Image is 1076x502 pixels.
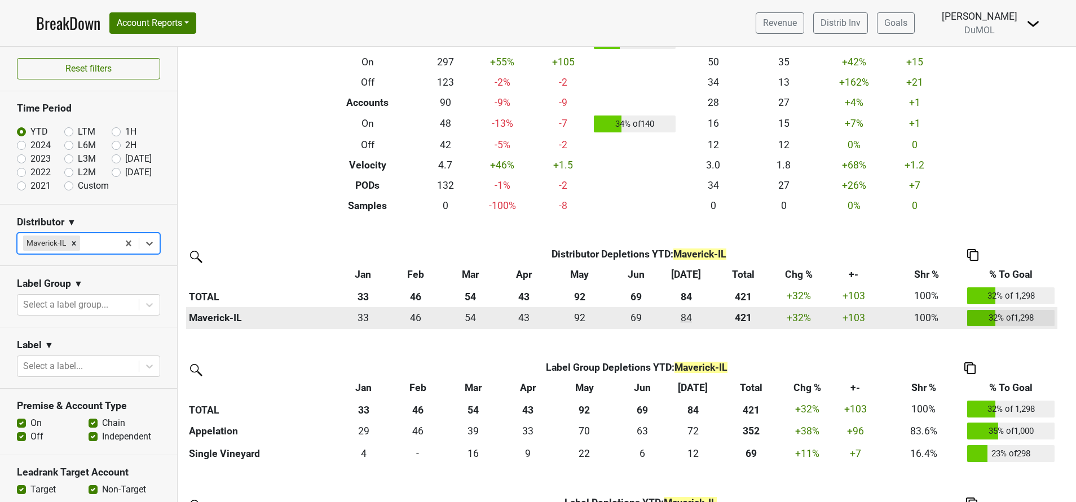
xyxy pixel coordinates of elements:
div: 70 [557,424,612,438]
th: 84 [670,398,717,420]
td: +26 % [819,175,889,196]
div: 69 [612,310,660,325]
th: Velocity [314,155,422,175]
th: +-: activate to sort column ascending [828,377,883,398]
td: 54.166 [442,307,499,330]
td: 69.166 [610,307,663,330]
label: Independent [102,430,151,443]
td: 0 [421,196,469,216]
th: 92 [554,398,615,420]
td: 84.167 [663,307,709,330]
th: 43 [502,398,554,420]
td: 63.166 [615,420,669,443]
th: 420.666 [709,307,778,330]
td: -2 [535,175,591,196]
span: ▼ [45,339,54,352]
td: 4 [337,442,391,465]
td: +1.5 [535,155,591,175]
td: 34 [678,72,748,92]
div: 72 [672,424,713,438]
td: -5 % [469,135,535,155]
img: Dropdown Menu [1026,17,1040,30]
td: 0 [391,442,444,465]
th: PODs [314,175,422,196]
div: 29 [339,424,388,438]
td: 33.167 [502,420,554,443]
td: +38 % [786,420,828,443]
td: +162 % [819,72,889,92]
td: 92.001 [550,307,610,330]
td: 9.333 [502,442,554,465]
td: 35 [748,52,819,72]
div: +96 [831,424,880,438]
th: 43 [499,285,550,307]
div: 12 [672,446,713,461]
th: Maverick-IL [186,307,337,330]
th: Off [314,135,422,155]
th: Shr %: activate to sort column ascending [888,264,965,285]
th: Label Group Depletions YTD : [391,357,883,377]
label: 2022 [30,166,51,179]
td: +55 % [469,52,535,72]
th: Apr: activate to sort column ascending [499,264,550,285]
th: +-: activate to sort column ascending [819,264,888,285]
td: 0 % [819,135,889,155]
th: 69.000 [716,442,786,465]
td: 15 [748,113,819,135]
div: Maverick-IL [23,236,68,250]
label: Chain [102,416,125,430]
th: May: activate to sort column ascending [550,264,610,285]
th: On [314,52,422,72]
label: LTM [78,125,95,139]
label: Non-Target [102,483,146,496]
th: Total: activate to sort column ascending [716,377,786,398]
div: 4 [339,446,388,461]
th: Appelation [186,420,337,443]
th: Distributor Depletions YTD : [390,244,888,264]
td: 33.166 [337,307,390,330]
td: +1 [889,113,940,135]
th: 33 [337,398,391,420]
label: Off [30,430,43,443]
th: Chg %: activate to sort column ascending [778,264,819,285]
h3: Distributor [17,216,64,228]
td: 4.7 [421,155,469,175]
th: Single Vineyard [186,442,337,465]
th: Jun: activate to sort column ascending [610,264,663,285]
td: 12 [678,135,748,155]
td: +15 [889,52,940,72]
td: -13 % [469,113,535,135]
h3: Label Group [17,278,71,290]
label: L6M [78,139,96,152]
td: -2 [535,135,591,155]
div: 33 [339,310,387,325]
div: 46 [393,310,440,325]
td: 70.167 [554,420,615,443]
td: +21 [889,72,940,92]
div: 69 [719,446,784,461]
div: 352 [719,424,784,438]
a: Goals [877,12,915,34]
td: 48 [421,113,469,135]
td: 3.0 [678,155,748,175]
td: 100% [888,285,965,307]
img: filter [186,247,204,265]
th: 33 [337,285,390,307]
td: 0 [889,135,940,155]
th: Feb: activate to sort column ascending [390,264,442,285]
td: 0 [678,196,748,216]
th: Jan: activate to sort column ascending [337,264,390,285]
td: -100 % [469,196,535,216]
td: -2 % [469,72,535,92]
th: 69 [615,398,669,420]
th: Samples [314,196,422,216]
label: Custom [78,179,109,193]
td: 16 [678,113,748,135]
th: 351.666 [716,420,786,443]
button: Reset filters [17,58,160,79]
label: On [30,416,42,430]
td: -9 [535,92,591,113]
td: 27 [748,92,819,113]
td: +7 [889,175,940,196]
td: 45.5 [391,420,444,443]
